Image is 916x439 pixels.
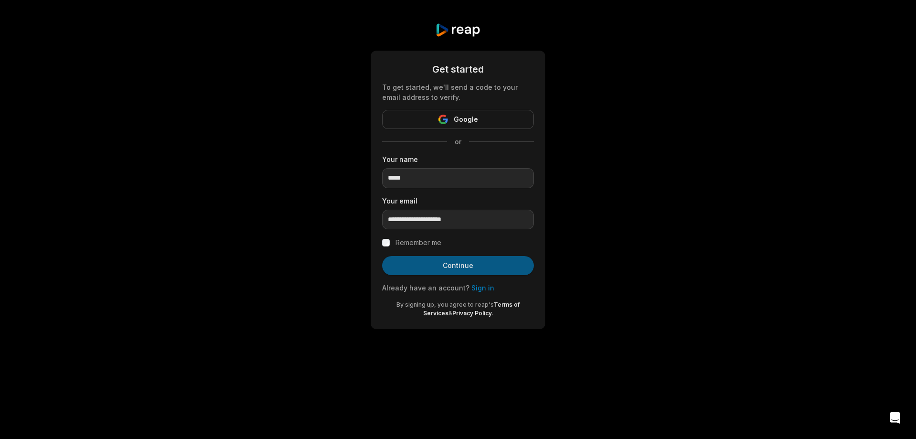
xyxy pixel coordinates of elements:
[884,407,906,429] div: Open Intercom Messenger
[382,62,534,76] div: Get started
[435,23,480,37] img: reap
[382,256,534,275] button: Continue
[382,154,534,164] label: Your name
[382,82,534,102] div: To get started, we'll send a code to your email address to verify.
[471,284,494,292] a: Sign in
[396,237,441,248] label: Remember me
[447,137,469,147] span: or
[448,310,452,317] span: &
[396,301,494,308] span: By signing up, you agree to reap's
[382,110,534,129] button: Google
[382,284,469,292] span: Already have an account?
[382,196,534,206] label: Your email
[452,310,492,317] a: Privacy Policy
[454,114,478,125] span: Google
[492,310,493,317] span: .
